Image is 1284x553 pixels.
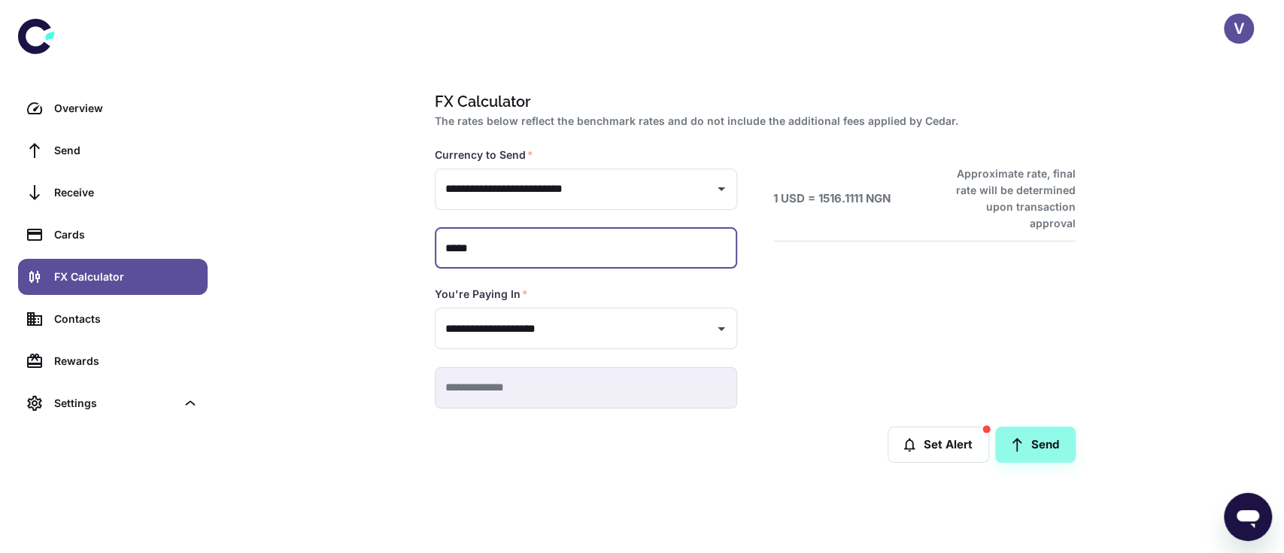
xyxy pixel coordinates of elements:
div: Settings [18,385,208,421]
a: Cards [18,217,208,253]
label: Currency to Send [435,147,533,163]
iframe: Button to launch messaging window [1224,493,1272,541]
div: Contacts [54,311,199,327]
label: You're Paying In [435,287,528,302]
a: Contacts [18,301,208,337]
a: Send [995,427,1076,463]
button: Open [711,318,732,339]
a: Send [18,132,208,169]
div: Settings [54,395,176,412]
button: Set Alert [888,427,989,463]
a: Overview [18,90,208,126]
h6: Approximate rate, final rate will be determined upon transaction approval [939,166,1076,232]
div: Overview [54,100,199,117]
div: Cards [54,226,199,243]
div: Rewards [54,353,199,369]
h1: FX Calculator [435,90,1070,113]
a: FX Calculator [18,259,208,295]
a: Rewards [18,343,208,379]
a: Receive [18,175,208,211]
h6: 1 USD = 1516.1111 NGN [773,190,891,208]
div: FX Calculator [54,269,199,285]
button: Open [711,178,732,199]
div: Send [54,142,199,159]
div: Receive [54,184,199,201]
button: V [1224,14,1254,44]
